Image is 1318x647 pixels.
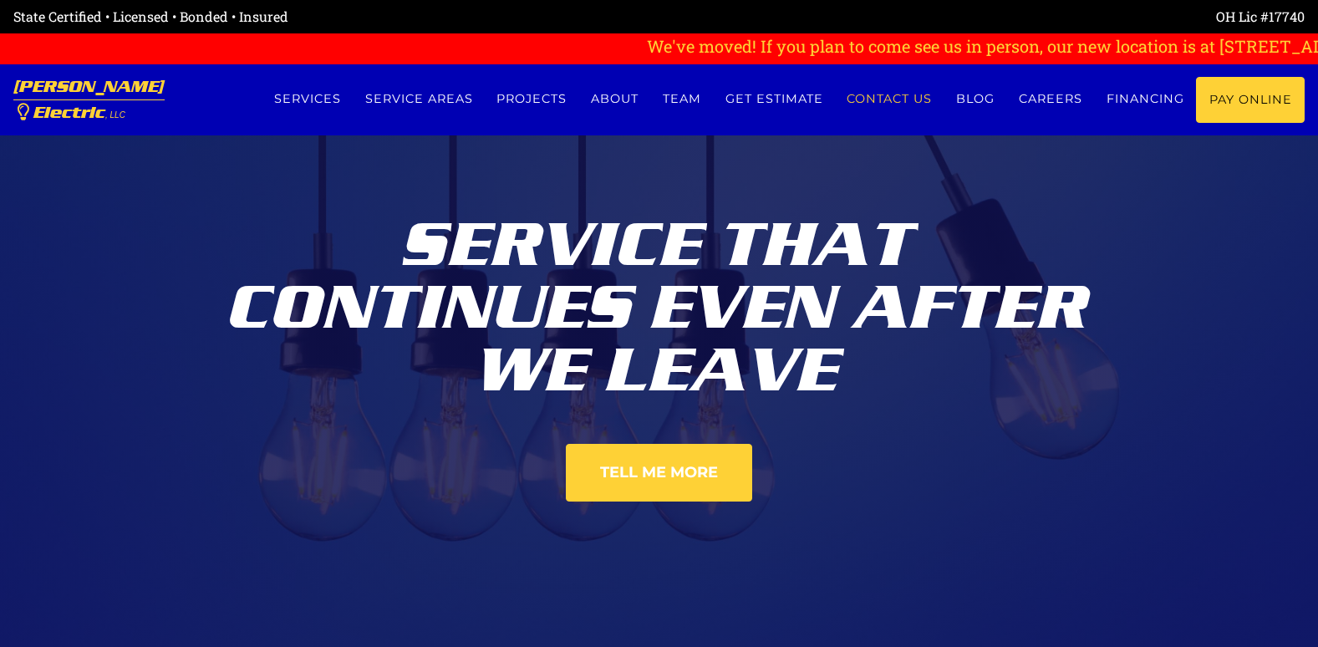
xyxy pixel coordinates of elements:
[651,77,714,121] a: Team
[566,444,752,502] a: Tell Me More
[262,77,353,121] a: Services
[196,201,1123,402] div: Service That Continues Even After We Leave
[1196,77,1305,123] a: Pay Online
[485,77,579,121] a: Projects
[1094,77,1196,121] a: Financing
[579,77,651,121] a: About
[944,77,1007,121] a: Blog
[13,7,659,27] div: State Certified • Licensed • Bonded • Insured
[713,77,835,121] a: Get estimate
[1007,77,1095,121] a: Careers
[353,77,485,121] a: Service Areas
[105,110,125,120] span: , LLC
[835,77,944,121] a: Contact us
[659,7,1305,27] div: OH Lic #17740
[13,64,165,135] a: [PERSON_NAME] Electric, LLC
